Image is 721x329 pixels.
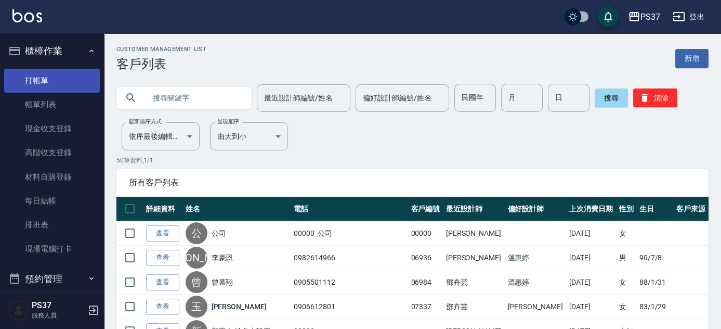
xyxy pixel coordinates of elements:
a: 打帳單 [4,69,100,93]
div: 公 [186,222,207,244]
td: 0906612801 [291,295,408,319]
label: 呈現順序 [217,118,239,125]
a: 公司 [212,228,226,238]
td: 90/7/8 [637,246,674,270]
td: 00000_公司 [291,221,408,246]
button: 登出 [668,7,709,27]
td: 00000 [408,221,443,246]
p: 服務人員 [32,311,85,320]
a: 查看 [146,299,179,315]
a: 現場電腦打卡 [4,237,100,261]
a: 曾幕翔 [212,277,233,287]
p: 50 筆資料, 1 / 1 [116,156,709,165]
div: PS37 [640,10,660,23]
td: [DATE] [567,221,617,246]
th: 最近設計師 [443,197,505,221]
h3: 客戶列表 [116,57,206,71]
td: 83/1/29 [637,295,674,319]
label: 顧客排序方式 [129,118,162,125]
td: [DATE] [567,270,617,295]
td: 07337 [408,295,443,319]
a: 高階收支登錄 [4,141,100,164]
td: 鄧卉芸 [443,270,505,295]
th: 偏好設計師 [505,197,567,221]
a: 排班表 [4,213,100,237]
button: 清除 [633,88,677,107]
button: 櫃檯作業 [4,37,100,65]
th: 上次消費日期 [567,197,617,221]
td: [DATE] [567,246,617,270]
th: 生日 [637,197,674,221]
th: 姓名 [183,197,291,221]
a: 材料自購登錄 [4,165,100,189]
h2: Customer Management List [116,46,206,53]
td: 0905501112 [291,270,408,295]
th: 客戶編號 [408,197,443,221]
th: 客戶來源 [674,197,709,221]
td: 女 [617,270,637,295]
span: 所有客戶列表 [129,178,696,188]
td: 男 [617,246,637,270]
h5: PS37 [32,300,85,311]
button: 搜尋 [595,88,628,107]
div: 玉 [186,296,207,318]
a: [PERSON_NAME] [212,301,267,312]
th: 詳細資料 [143,197,183,221]
button: save [598,6,619,27]
td: 88/1/31 [637,270,674,295]
td: 女 [617,221,637,246]
td: 0982614966 [291,246,408,270]
a: 新增 [675,49,709,68]
button: PS37 [624,6,664,28]
img: Person [8,300,29,321]
a: 帳單列表 [4,93,100,117]
th: 電話 [291,197,408,221]
button: 預約管理 [4,265,100,293]
th: 性別 [617,197,637,221]
td: 女 [617,295,637,319]
input: 搜尋關鍵字 [146,84,243,112]
img: Logo [12,9,42,22]
div: 曾 [186,271,207,293]
div: 由大到小 [210,122,288,150]
td: 06936 [408,246,443,270]
a: 現金收支登錄 [4,117,100,141]
td: 溫惠婷 [505,270,567,295]
a: 每日結帳 [4,189,100,213]
td: [DATE] [567,295,617,319]
td: [PERSON_NAME] [505,295,567,319]
div: 依序最後編輯時間 [122,122,200,150]
a: 查看 [146,225,179,242]
td: 溫惠婷 [505,246,567,270]
div: [PERSON_NAME] [186,247,207,269]
td: 鄧卉芸 [443,295,505,319]
td: 06984 [408,270,443,295]
td: [PERSON_NAME] [443,221,505,246]
a: 查看 [146,250,179,266]
a: 查看 [146,274,179,290]
a: 李豪恩 [212,252,233,263]
td: [PERSON_NAME] [443,246,505,270]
